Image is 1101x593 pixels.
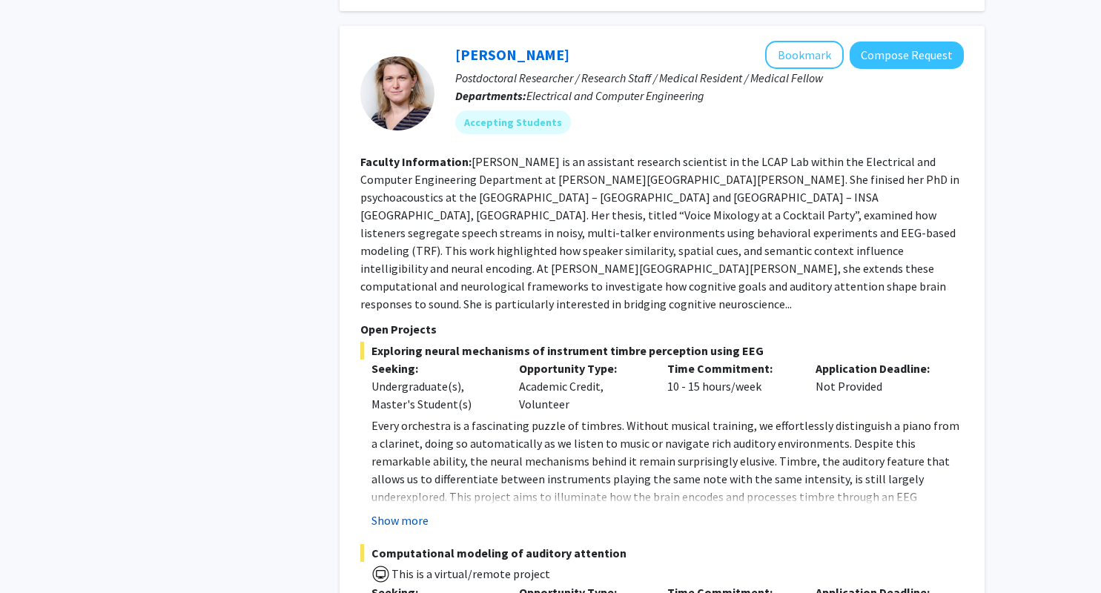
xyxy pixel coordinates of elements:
div: Academic Credit, Volunteer [508,360,656,413]
mat-chip: Accepting Students [455,110,571,134]
button: Compose Request to Moira-Phoebe Huet [850,42,964,69]
b: Departments: [455,88,526,103]
button: Show more [371,511,429,529]
fg-read-more: [PERSON_NAME] is an assistant research scientist in the LCAP Lab within the Electrical and Comput... [360,154,959,311]
iframe: Chat [11,526,63,582]
span: Exploring neural mechanisms of instrument timbre perception using EEG [360,342,964,360]
button: Add Moira-Phoebe Huet to Bookmarks [765,41,844,69]
a: [PERSON_NAME] [455,45,569,64]
p: Opportunity Type: [519,360,645,377]
p: Open Projects [360,320,964,338]
p: Application Deadline: [816,360,942,377]
p: Postdoctoral Researcher / Research Staff / Medical Resident / Medical Fellow [455,69,964,87]
span: Computational modeling of auditory attention [360,544,964,562]
p: Time Commitment: [667,360,793,377]
div: 10 - 15 hours/week [656,360,804,413]
p: Every orchestra is a fascinating puzzle of timbres. Without musical training, we effortlessly dis... [371,417,964,559]
p: Seeking: [371,360,497,377]
span: Electrical and Computer Engineering [526,88,704,103]
div: Not Provided [804,360,953,413]
div: Undergraduate(s), Master's Student(s) [371,377,497,413]
b: Faculty Information: [360,154,472,169]
span: This is a virtual/remote project [390,566,550,581]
